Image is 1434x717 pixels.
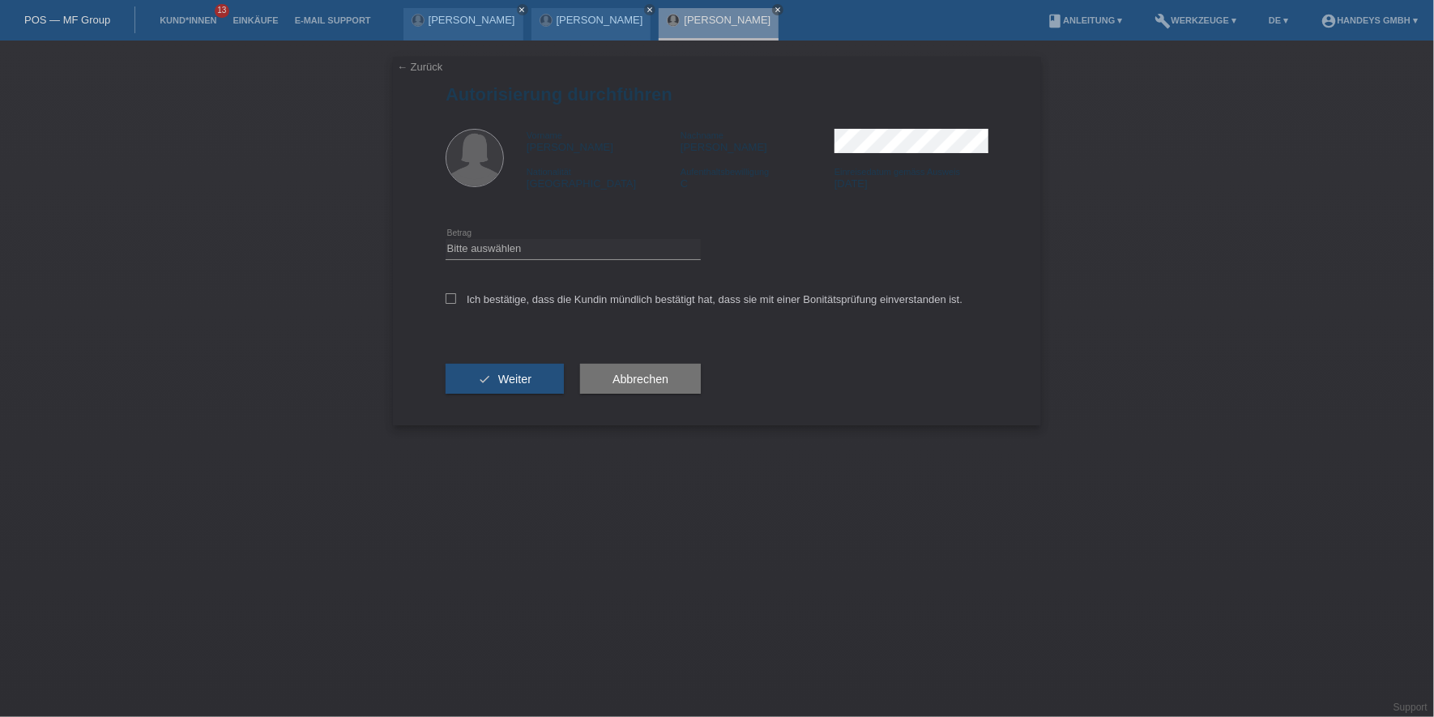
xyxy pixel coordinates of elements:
a: Support [1393,702,1428,713]
span: Nationalität [527,167,571,177]
a: [PERSON_NAME] [429,14,515,26]
a: DE ▾ [1261,15,1296,25]
button: Abbrechen [580,364,701,395]
label: Ich bestätige, dass die Kundin mündlich bestätigt hat, dass sie mit einer Bonitätsprüfung einvers... [446,293,962,305]
span: Einreisedatum gemäss Ausweis [834,167,960,177]
i: close [646,6,654,14]
a: Kund*innen [152,15,224,25]
a: bookAnleitung ▾ [1039,15,1130,25]
a: [PERSON_NAME] [557,14,643,26]
span: 13 [215,4,229,18]
a: buildWerkzeuge ▾ [1147,15,1245,25]
div: [GEOGRAPHIC_DATA] [527,165,681,190]
h1: Autorisierung durchführen [446,84,988,105]
a: Einkäufe [224,15,286,25]
a: E-Mail Support [287,15,379,25]
a: ← Zurück [397,61,442,73]
div: [DATE] [834,165,988,190]
i: build [1155,13,1172,29]
div: C [681,165,834,190]
a: close [644,4,655,15]
i: close [519,6,527,14]
a: close [772,4,783,15]
span: Nachname [681,130,723,140]
span: Weiter [498,373,531,386]
a: close [517,4,528,15]
a: account_circleHandeys GmbH ▾ [1312,15,1426,25]
span: Aufenthaltsbewilligung [681,167,769,177]
i: close [774,6,782,14]
i: account_circle [1321,13,1337,29]
i: book [1047,13,1063,29]
div: [PERSON_NAME] [681,129,834,153]
a: POS — MF Group [24,14,110,26]
span: Vorname [527,130,562,140]
div: [PERSON_NAME] [527,129,681,153]
i: check [478,373,491,386]
button: check Weiter [446,364,564,395]
span: Abbrechen [612,373,668,386]
a: [PERSON_NAME] [684,14,770,26]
